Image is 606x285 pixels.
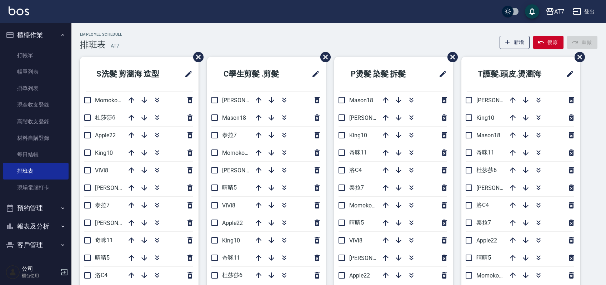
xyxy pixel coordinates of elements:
[22,272,58,279] p: 櫃台使用
[476,167,497,173] span: 杜莎莎6
[106,42,119,50] h6: — AT7
[570,5,597,18] button: 登出
[95,132,116,139] span: Apple22
[476,132,500,139] span: Mason18
[222,254,240,261] span: 奇咪11
[222,202,235,209] span: ViVi8
[180,65,193,83] span: 修改班表的標題
[80,40,106,50] h3: 排班表
[95,272,107,279] span: 洛C4
[340,61,425,87] h2: P燙髮 染髮 拆髮
[86,61,175,87] h2: S洗髮 剪瀏海 造型
[222,220,243,226] span: Apple22
[95,185,141,191] span: [PERSON_NAME]9
[525,4,539,19] button: save
[95,202,110,208] span: 泰拉7
[349,202,378,209] span: Momoko12
[188,46,205,68] span: 刪除班表
[349,184,364,191] span: 泰拉7
[476,219,491,226] span: 泰拉7
[467,61,556,87] h2: T護髮.頭皮.燙瀏海
[222,149,251,156] span: Momoko12
[3,236,69,254] button: 客戶管理
[222,237,240,244] span: King10
[222,184,237,191] span: 晴晴5
[3,47,69,64] a: 打帳單
[349,272,370,279] span: Apple22
[349,149,367,156] span: 奇咪11
[3,146,69,163] a: 每日結帳
[95,254,110,261] span: 晴晴5
[349,237,362,244] span: ViVi8
[476,185,522,191] span: [PERSON_NAME]9
[213,61,298,87] h2: C學生剪髮 .剪髮
[22,265,58,272] h5: 公司
[476,272,505,279] span: Momoko12
[80,32,122,37] h2: Employee Schedule
[349,167,362,173] span: 洛C4
[222,272,242,279] span: 杜莎莎6
[476,254,491,261] span: 晴晴5
[476,114,494,121] span: King10
[3,199,69,217] button: 預約管理
[561,65,574,83] span: 修改班表的標題
[349,97,373,104] span: Mason18
[349,132,367,139] span: King10
[95,167,108,174] span: ViVi8
[95,114,115,121] span: 杜莎莎6
[6,265,20,279] img: Person
[3,26,69,44] button: 櫃檯作業
[476,149,494,156] span: 奇咪11
[533,36,564,49] button: 復原
[95,237,113,244] span: 奇咪11
[222,167,268,174] span: [PERSON_NAME]2
[95,220,141,226] span: [PERSON_NAME]2
[3,80,69,97] a: 掛單列表
[222,97,268,104] span: [PERSON_NAME]9
[3,97,69,113] a: 現金收支登錄
[95,97,124,104] span: Momoko12
[3,113,69,130] a: 高階收支登錄
[3,130,69,146] a: 材料自購登錄
[476,97,522,104] span: [PERSON_NAME]2
[3,217,69,236] button: 報表及分析
[3,64,69,80] a: 帳單列表
[476,237,497,244] span: Apple22
[434,65,447,83] span: 修改班表的標題
[349,114,395,121] span: [PERSON_NAME]9
[442,46,459,68] span: 刪除班表
[569,46,586,68] span: 刪除班表
[222,114,246,121] span: Mason18
[95,149,113,156] span: King10
[554,7,564,16] div: AT7
[9,6,29,15] img: Logo
[349,219,364,226] span: 晴晴5
[476,202,489,208] span: 洛C4
[3,254,69,272] button: 員工及薪資
[307,65,320,83] span: 修改班表的標題
[3,163,69,179] a: 排班表
[222,132,237,138] span: 泰拉7
[349,255,395,261] span: [PERSON_NAME]2
[500,36,530,49] button: 新增
[3,180,69,196] a: 現場電腦打卡
[543,4,567,19] button: AT7
[315,46,332,68] span: 刪除班表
